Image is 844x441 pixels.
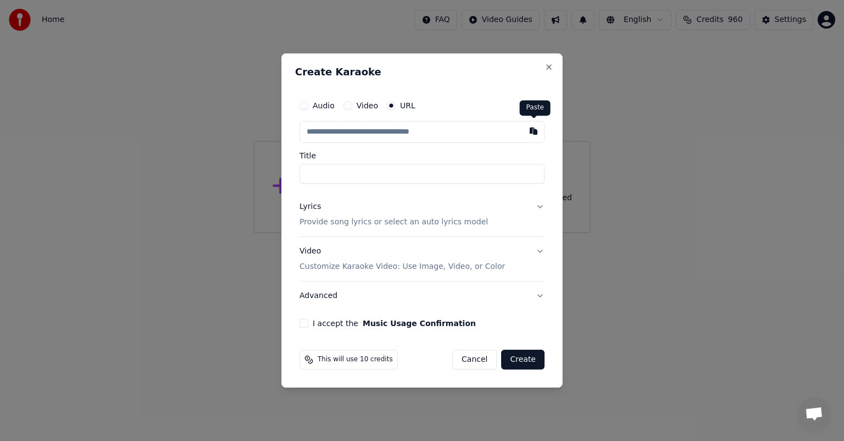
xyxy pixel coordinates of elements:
[299,217,488,228] p: Provide song lyrics or select an auto lyrics model
[313,102,335,109] label: Audio
[363,319,476,327] button: I accept the
[400,102,415,109] label: URL
[520,100,551,115] div: Paste
[318,355,393,364] span: This will use 10 credits
[313,319,476,327] label: I accept the
[501,350,545,370] button: Create
[299,201,321,212] div: Lyrics
[299,152,545,159] label: Title
[299,282,545,310] button: Advanced
[452,350,497,370] button: Cancel
[295,67,549,77] h2: Create Karaoke
[299,246,505,272] div: Video
[299,261,505,272] p: Customize Karaoke Video: Use Image, Video, or Color
[357,102,378,109] label: Video
[299,237,545,281] button: VideoCustomize Karaoke Video: Use Image, Video, or Color
[299,192,545,236] button: LyricsProvide song lyrics or select an auto lyrics model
